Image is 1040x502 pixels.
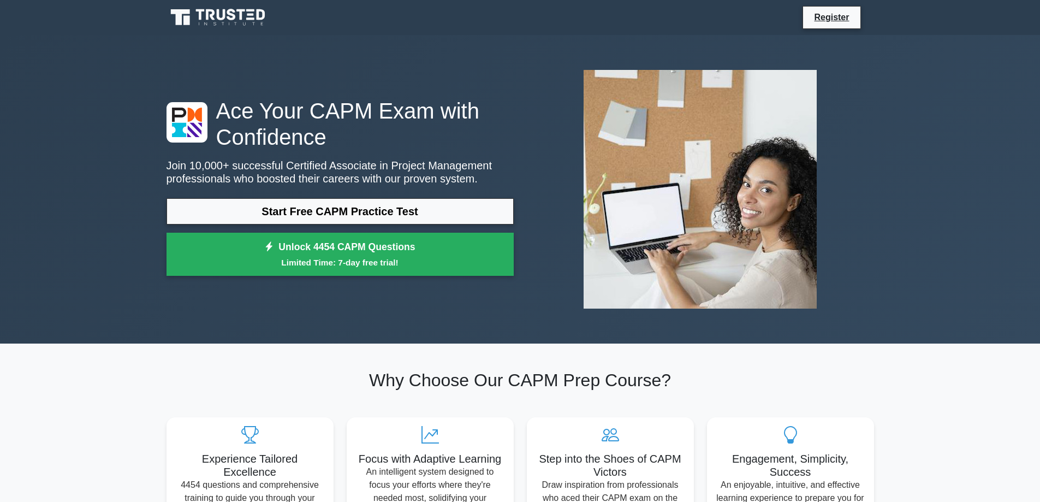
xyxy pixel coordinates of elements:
[167,98,514,150] h1: Ace Your CAPM Exam with Confidence
[180,256,500,269] small: Limited Time: 7-day free trial!
[716,452,865,479] h5: Engagement, Simplicity, Success
[807,10,855,24] a: Register
[536,452,685,479] h5: Step into the Shoes of CAPM Victors
[167,233,514,276] a: Unlock 4454 CAPM QuestionsLimited Time: 7-day free trial!
[167,198,514,225] a: Start Free CAPM Practice Test
[167,159,514,185] p: Join 10,000+ successful Certified Associate in Project Management professionals who boosted their...
[167,370,874,391] h2: Why Choose Our CAPM Prep Course?
[355,452,505,465] h5: Focus with Adaptive Learning
[175,452,325,479] h5: Experience Tailored Excellence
